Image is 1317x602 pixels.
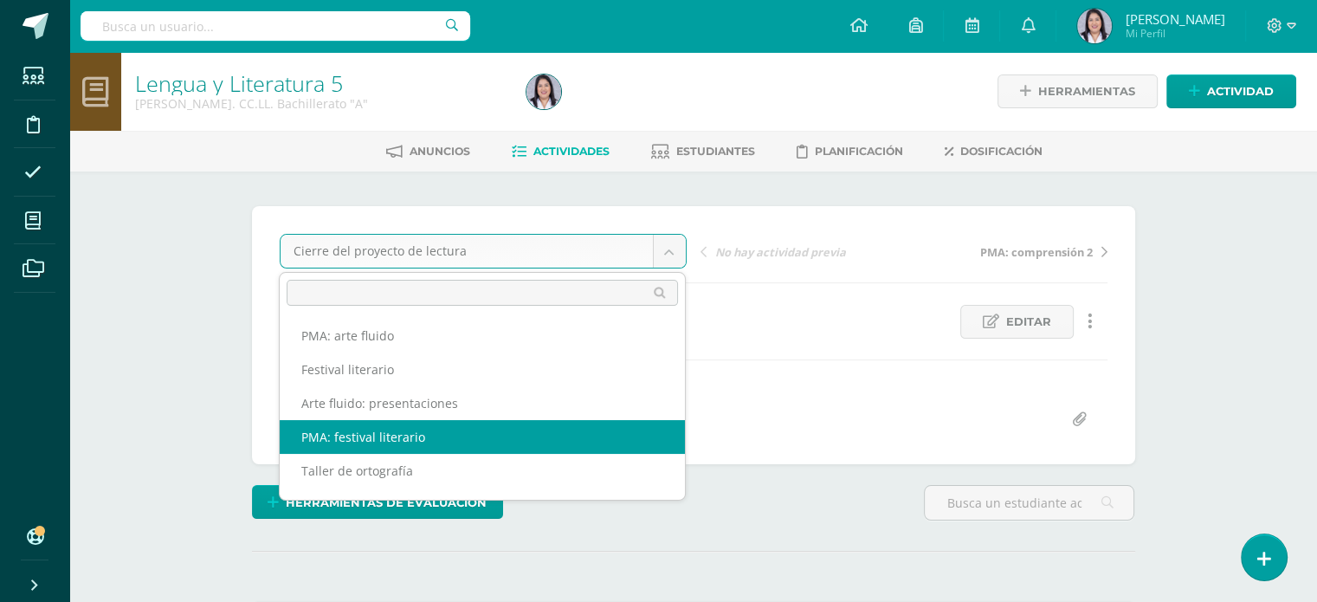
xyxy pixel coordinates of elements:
div: Taller de ortografía [280,454,685,488]
div: PMA: comprensión 1 [280,488,685,521]
div: Festival literario [280,353,685,386]
div: Arte fluido: presentaciones [280,386,685,420]
div: PMA: arte fluido [280,319,685,353]
div: PMA: festival literario [280,420,685,454]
